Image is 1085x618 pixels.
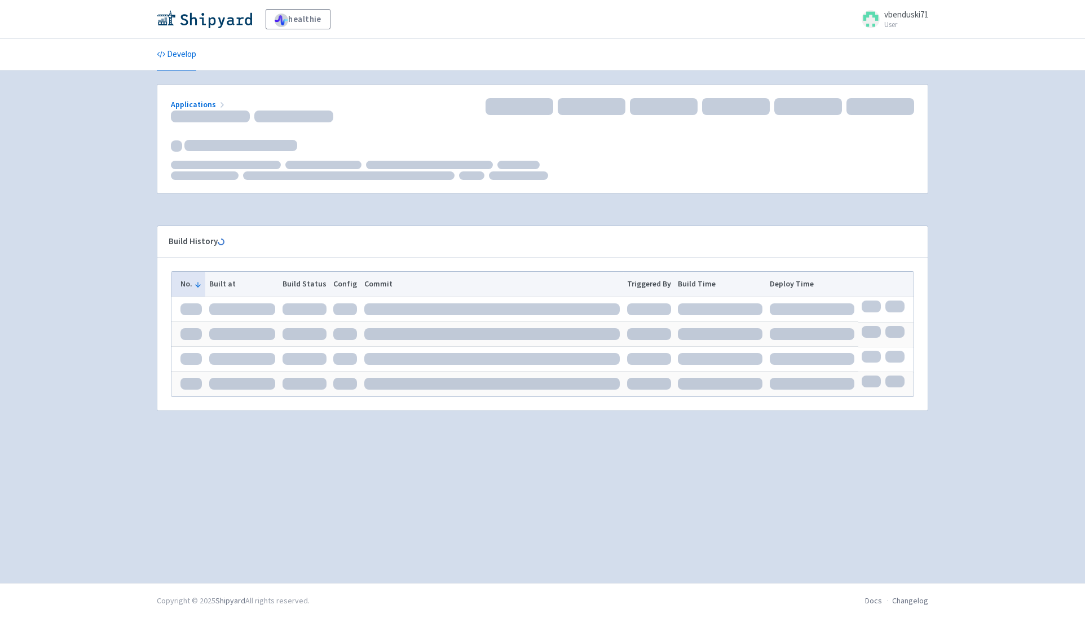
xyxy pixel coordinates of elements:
span: vbenduski71 [884,9,928,20]
th: Build Time [674,272,766,297]
a: Develop [157,39,196,70]
div: Copyright © 2025 All rights reserved. [157,595,310,607]
a: vbenduski71 User [855,10,928,28]
div: Build History [169,235,898,248]
a: Applications [171,99,227,109]
th: Config [330,272,361,297]
img: Shipyard logo [157,10,252,28]
a: Changelog [892,595,928,606]
a: Shipyard [215,595,245,606]
th: Triggered By [623,272,674,297]
a: healthie [266,9,330,29]
button: No. [180,278,202,290]
th: Deploy Time [766,272,858,297]
small: User [884,21,928,28]
th: Commit [361,272,624,297]
th: Build Status [279,272,330,297]
a: Docs [865,595,882,606]
th: Built at [205,272,279,297]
